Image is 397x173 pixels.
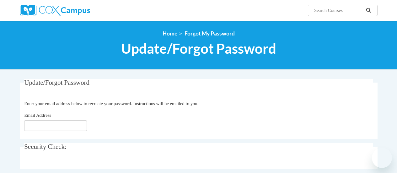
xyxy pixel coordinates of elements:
span: Email Address [24,113,51,118]
img: Cox Campus [20,5,90,16]
a: Cox Campus [20,5,133,16]
span: Forgot My Password [185,30,235,37]
button: Search [364,7,373,14]
input: Email [24,120,87,131]
iframe: Button to launch messaging window [372,148,392,168]
span: Update/Forgot Password [24,79,89,86]
span: Update/Forgot Password [121,40,276,57]
a: Home [163,30,177,37]
span: Enter your email address below to recreate your password. Instructions will be emailed to you. [24,101,198,106]
span: Security Check: [24,143,67,150]
input: Search Courses [314,7,364,14]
